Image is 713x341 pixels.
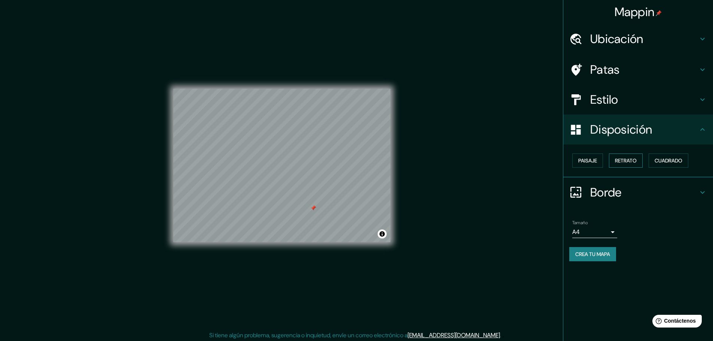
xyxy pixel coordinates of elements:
font: Borde [590,185,622,200]
iframe: Lanzador de widgets de ayuda [646,312,705,333]
font: Retrato [615,157,637,164]
font: Si tiene algún problema, sugerencia o inquietud, envíe un correo electrónico a [209,331,408,339]
a: [EMAIL_ADDRESS][DOMAIN_NAME] [408,331,500,339]
button: Activar o desactivar atribución [378,229,387,238]
font: Tamaño [572,220,588,226]
font: Mappin [615,4,655,20]
button: Paisaje [572,153,603,168]
img: pin-icon.png [656,10,662,16]
font: . [500,331,501,339]
font: Ubicación [590,31,643,47]
div: Ubicación [563,24,713,54]
font: A4 [572,228,580,236]
font: Cuadrado [655,157,682,164]
font: Disposición [590,122,652,137]
font: . [502,331,504,339]
button: Crea tu mapa [569,247,616,261]
font: Paisaje [578,157,597,164]
div: Borde [563,177,713,207]
font: . [501,331,502,339]
font: Patas [590,62,620,77]
button: Retrato [609,153,643,168]
div: Estilo [563,85,713,115]
div: Disposición [563,115,713,144]
div: A4 [572,226,617,238]
canvas: Mapa [173,89,390,242]
div: Patas [563,55,713,85]
font: Estilo [590,92,618,107]
button: Cuadrado [649,153,688,168]
font: Crea tu mapa [575,251,610,258]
